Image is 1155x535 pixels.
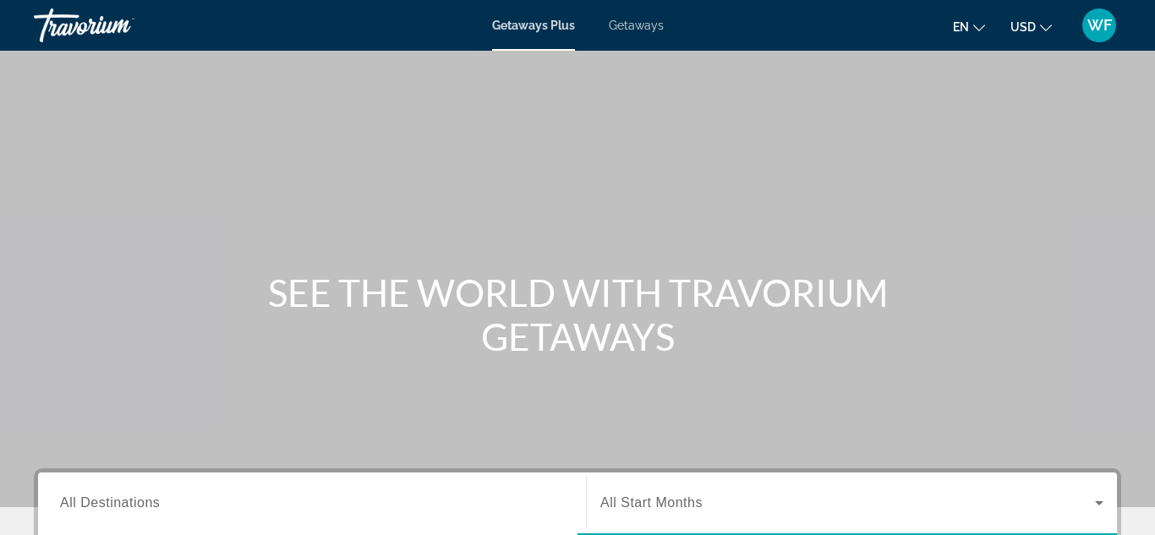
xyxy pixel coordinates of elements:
a: Getaways [609,19,664,32]
button: Change currency [1010,14,1052,39]
span: en [953,20,969,34]
span: All Destinations [60,495,160,510]
input: Select destination [60,494,564,514]
button: Change language [953,14,985,39]
span: WF [1087,17,1112,34]
span: USD [1010,20,1036,34]
h1: SEE THE WORLD WITH TRAVORIUM GETAWAYS [260,270,895,358]
button: User Menu [1077,8,1121,43]
a: Travorium [34,3,203,47]
span: All Start Months [600,495,703,510]
a: Getaways Plus [492,19,575,32]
